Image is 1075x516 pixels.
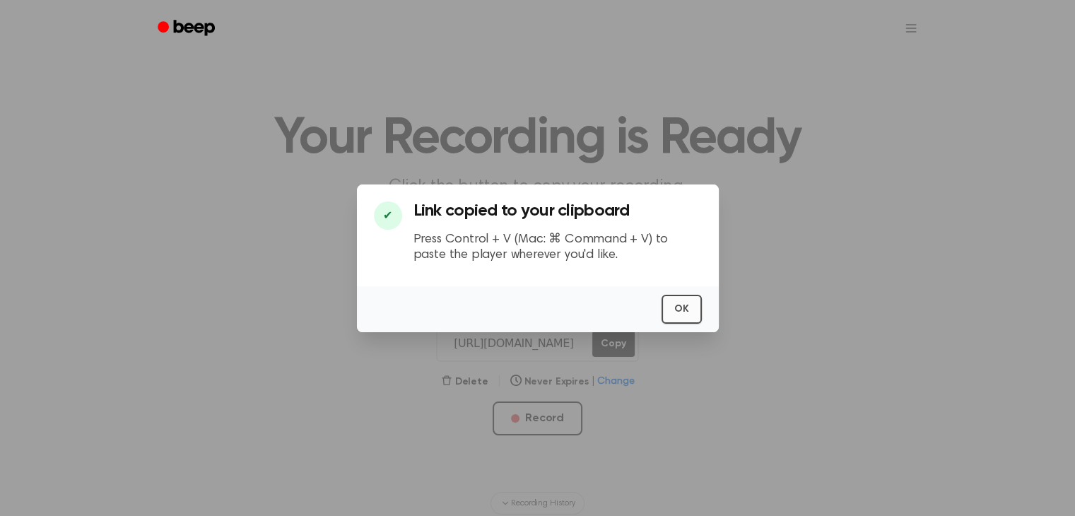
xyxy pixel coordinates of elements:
a: Beep [148,15,228,42]
button: Open menu [894,11,928,45]
p: Press Control + V (Mac: ⌘ Command + V) to paste the player wherever you'd like. [413,232,702,264]
h3: Link copied to your clipboard [413,201,702,221]
div: ✔ [374,201,402,230]
button: OK [662,295,702,324]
